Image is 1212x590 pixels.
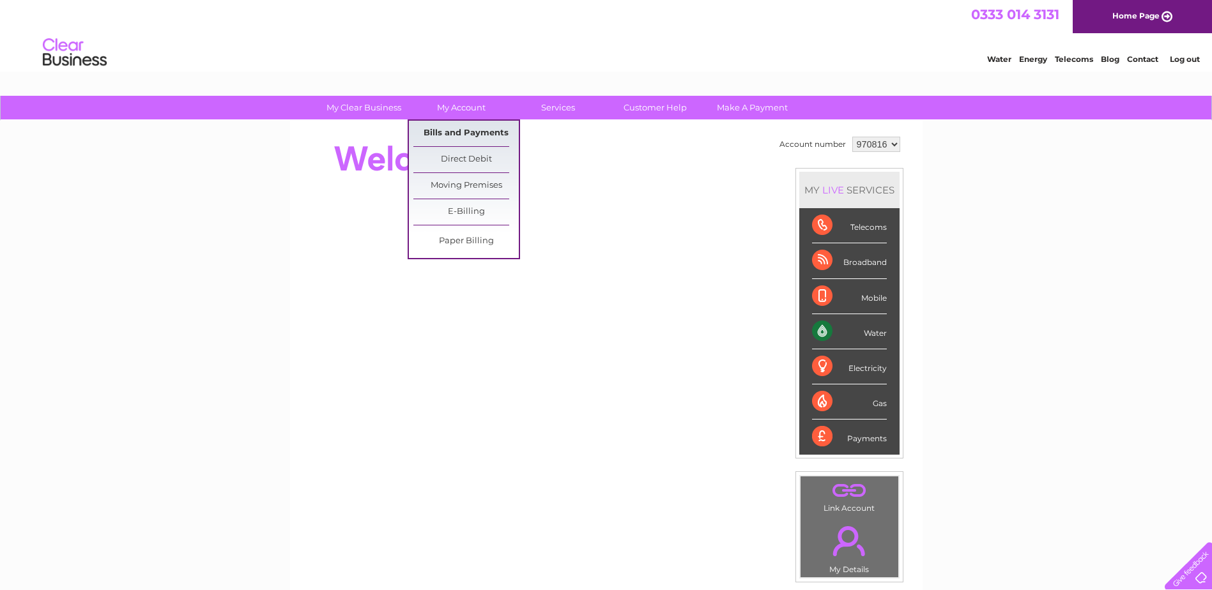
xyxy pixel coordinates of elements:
[987,54,1011,64] a: Water
[413,147,519,172] a: Direct Debit
[1101,54,1119,64] a: Blog
[408,96,514,119] a: My Account
[820,184,847,196] div: LIVE
[812,384,887,420] div: Gas
[800,476,899,516] td: Link Account
[812,314,887,349] div: Water
[42,33,107,72] img: logo.png
[804,518,895,563] a: .
[1170,54,1200,64] a: Log out
[602,96,708,119] a: Customer Help
[812,349,887,384] div: Electricity
[413,229,519,254] a: Paper Billing
[800,515,899,578] td: My Details
[799,172,900,208] div: MY SERVICES
[505,96,611,119] a: Services
[311,96,417,119] a: My Clear Business
[812,243,887,278] div: Broadband
[1127,54,1158,64] a: Contact
[1019,54,1047,64] a: Energy
[812,279,887,314] div: Mobile
[700,96,805,119] a: Make A Payment
[776,133,849,155] td: Account number
[305,7,909,62] div: Clear Business is a trading name of Verastar Limited (registered in [GEOGRAPHIC_DATA] No. 3667643...
[804,480,895,502] a: .
[812,208,887,243] div: Telecoms
[1055,54,1093,64] a: Telecoms
[413,121,519,146] a: Bills and Payments
[413,173,519,199] a: Moving Premises
[971,6,1059,22] a: 0333 014 3131
[413,199,519,225] a: E-Billing
[812,420,887,454] div: Payments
